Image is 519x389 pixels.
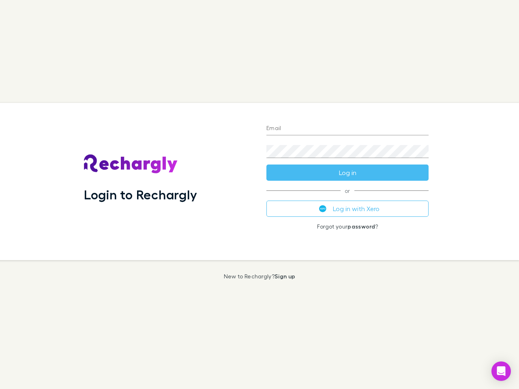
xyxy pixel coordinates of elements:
a: password [347,223,375,230]
h1: Login to Rechargly [84,187,197,202]
img: Rechargly's Logo [84,154,178,174]
p: Forgot your ? [266,223,429,230]
img: Xero's logo [319,205,326,212]
div: Open Intercom Messenger [491,361,511,381]
button: Log in [266,165,429,181]
button: Log in with Xero [266,201,429,217]
p: New to Rechargly? [224,273,296,280]
a: Sign up [275,273,295,280]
